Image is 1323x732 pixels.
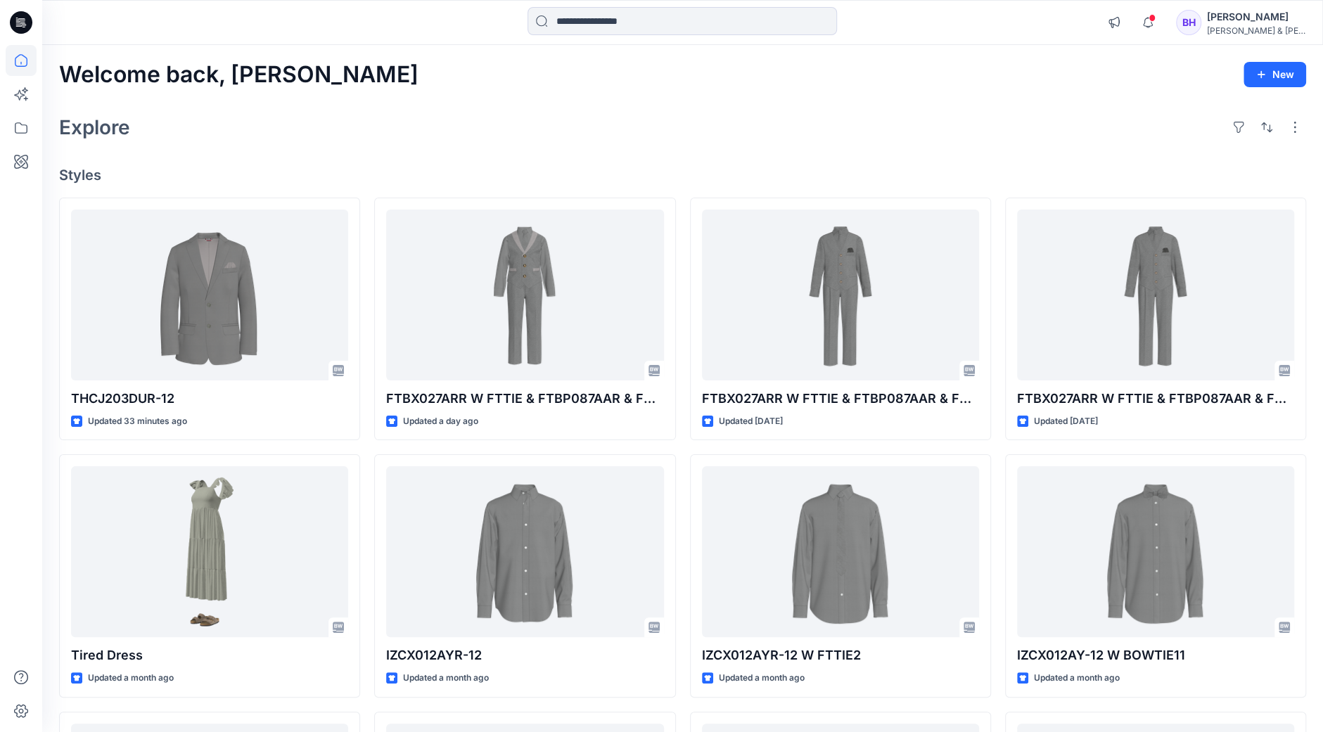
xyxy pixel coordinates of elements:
[88,671,174,686] p: Updated a month ago
[702,210,979,380] a: FTBX027ARR W FTTIE & FTBP087AAR & FTBV009AUR-Badrul
[1176,10,1201,35] div: BH
[1207,25,1305,36] div: [PERSON_NAME] & [PERSON_NAME]
[1034,414,1098,429] p: Updated [DATE]
[403,414,478,429] p: Updated a day ago
[719,671,805,686] p: Updated a month ago
[1017,210,1294,380] a: FTBX027ARR W FTTIE & FTBP087AAR & FTBV009AUR
[403,671,489,686] p: Updated a month ago
[702,646,979,665] p: IZCX012AYR-12 W FTTIE2
[71,646,348,665] p: Tired Dress
[386,646,663,665] p: IZCX012AYR-12
[88,414,187,429] p: Updated 33 minutes ago
[386,466,663,637] a: IZCX012AYR-12
[71,210,348,380] a: THCJ203DUR-12
[386,389,663,409] p: FTBX027ARR W FTTIE & FTBP087AAR & FTBV009CPR
[1017,466,1294,637] a: IZCX012AY-12 W BOWTIE11
[59,116,130,139] h2: Explore
[59,167,1306,184] h4: Styles
[71,466,348,637] a: Tired Dress
[702,466,979,637] a: IZCX012AYR-12 W FTTIE2
[386,210,663,380] a: FTBX027ARR W FTTIE & FTBP087AAR & FTBV009CPR
[719,414,783,429] p: Updated [DATE]
[702,389,979,409] p: FTBX027ARR W FTTIE & FTBP087AAR & FTBV009AUR-[PERSON_NAME]
[1207,8,1305,25] div: [PERSON_NAME]
[1017,646,1294,665] p: IZCX012AY-12 W BOWTIE11
[1244,62,1306,87] button: New
[1034,671,1120,686] p: Updated a month ago
[1017,389,1294,409] p: FTBX027ARR W FTTIE & FTBP087AAR & FTBV009AUR
[71,389,348,409] p: THCJ203DUR-12
[59,62,418,88] h2: Welcome back, [PERSON_NAME]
